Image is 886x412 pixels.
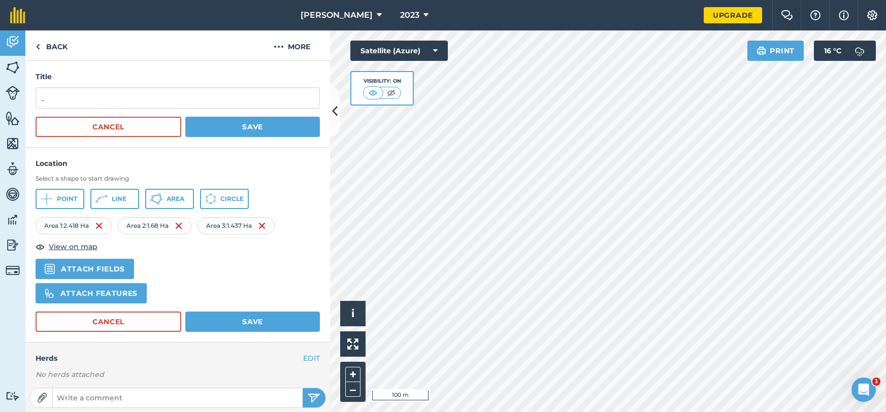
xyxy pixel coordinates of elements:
[167,195,184,203] span: Area
[6,60,20,75] img: svg+xml;base64,PHN2ZyB4bWxucz0iaHR0cDovL3d3dy53My5vcmcvMjAwMC9zdmciIHdpZHRoPSI1NiIgaGVpZ2h0PSI2MC...
[747,41,804,61] button: Print
[198,217,275,234] div: Area 3 : 1.437 Ha
[347,338,358,350] img: Four arrows, one pointing top left, one top right, one bottom right and the last bottom left
[340,301,366,326] button: i
[185,312,320,332] button: Save
[36,241,45,253] img: svg+xml;base64,PHN2ZyB4bWxucz0iaHR0cDovL3d3dy53My5vcmcvMjAwMC9zdmciIHdpZHRoPSIxOCIgaGVpZ2h0PSIyNC...
[6,136,20,151] img: svg+xml;base64,PHN2ZyB4bWxucz0iaHR0cDovL3d3dy53My5vcmcvMjAwMC9zdmciIHdpZHRoPSI1NiIgaGVpZ2h0PSI2MC...
[704,7,762,23] a: Upgrade
[303,353,320,364] button: EDIT
[36,117,181,137] button: Cancel
[45,264,55,274] img: svg+xml,%3c
[400,9,419,21] span: 2023
[220,195,244,203] span: Circle
[6,391,20,401] img: svg+xml;base64,PD94bWwgdmVyc2lvbj0iMS4wIiBlbmNvZGluZz0idXRmLTgiPz4KPCEtLSBHZW5lcmF0b3I6IEFkb2JlIE...
[36,71,320,82] h4: Title
[36,217,112,234] div: Area 1 : 2.418 Ha
[36,41,40,53] img: svg+xml;base64,PHN2ZyB4bWxucz0iaHR0cDovL3d3dy53My5vcmcvMjAwMC9zdmciIHdpZHRoPSI5IiBoZWlnaHQ9IjI0Ii...
[37,393,47,403] img: Paperclip icon
[112,195,126,203] span: Line
[36,175,320,183] h3: Select a shape to start drawing
[90,189,139,209] button: Line
[53,391,303,405] input: Write a comment
[345,367,360,382] button: +
[175,220,183,232] img: svg+xml;base64,PHN2ZyB4bWxucz0iaHR0cDovL3d3dy53My5vcmcvMjAwMC9zdmciIHdpZHRoPSIxNiIgaGVpZ2h0PSIyNC...
[36,353,330,364] h4: Herds
[185,117,320,137] button: Save
[95,220,103,232] img: svg+xml;base64,PHN2ZyB4bWxucz0iaHR0cDovL3d3dy53My5vcmcvMjAwMC9zdmciIHdpZHRoPSIxNiIgaGVpZ2h0PSIyNC...
[6,263,20,278] img: svg+xml;base64,PD94bWwgdmVyc2lvbj0iMS4wIiBlbmNvZGluZz0idXRmLTgiPz4KPCEtLSBHZW5lcmF0b3I6IEFkb2JlIE...
[385,88,398,98] img: svg+xml;base64,PHN2ZyB4bWxucz0iaHR0cDovL3d3dy53My5vcmcvMjAwMC9zdmciIHdpZHRoPSI1MCIgaGVpZ2h0PSI0MC...
[367,88,379,98] img: svg+xml;base64,PHN2ZyB4bWxucz0iaHR0cDovL3d3dy53My5vcmcvMjAwMC9zdmciIHdpZHRoPSI1MCIgaGVpZ2h0PSI0MC...
[301,9,373,21] span: [PERSON_NAME]
[36,189,84,209] button: Point
[6,161,20,177] img: svg+xml;base64,PD94bWwgdmVyc2lvbj0iMS4wIiBlbmNvZGluZz0idXRmLTgiPz4KPCEtLSBHZW5lcmF0b3I6IEFkb2JlIE...
[809,10,822,20] img: A question mark icon
[781,10,793,20] img: Two speech bubbles overlapping with the left bubble in the forefront
[6,111,20,126] img: svg+xml;base64,PHN2ZyB4bWxucz0iaHR0cDovL3d3dy53My5vcmcvMjAwMC9zdmciIHdpZHRoPSI1NiIgaGVpZ2h0PSI2MC...
[308,392,320,404] img: svg+xml;base64,PHN2ZyB4bWxucz0iaHR0cDovL3d3dy53My5vcmcvMjAwMC9zdmciIHdpZHRoPSIyNSIgaGVpZ2h0PSIyNC...
[839,9,849,21] img: svg+xml;base64,PHN2ZyB4bWxucz0iaHR0cDovL3d3dy53My5vcmcvMjAwMC9zdmciIHdpZHRoPSIxNyIgaGVpZ2h0PSIxNy...
[849,41,870,61] img: svg+xml;base64,PD94bWwgdmVyc2lvbj0iMS4wIiBlbmNvZGluZz0idXRmLTgiPz4KPCEtLSBHZW5lcmF0b3I6IEFkb2JlIE...
[851,377,876,402] iframe: Intercom live chat
[350,41,448,61] button: Satellite (Azure)
[345,382,360,397] button: –
[10,7,25,23] img: fieldmargin Logo
[6,237,20,253] img: svg+xml;base64,PD94bWwgdmVyc2lvbj0iMS4wIiBlbmNvZGluZz0idXRmLTgiPz4KPCEtLSBHZW5lcmF0b3I6IEFkb2JlIE...
[36,369,330,380] em: No herds attached
[274,41,284,53] img: svg+xml;base64,PHN2ZyB4bWxucz0iaHR0cDovL3d3dy53My5vcmcvMjAwMC9zdmciIHdpZHRoPSIyMCIgaGVpZ2h0PSIyNC...
[36,241,97,253] button: View on map
[57,195,77,203] span: Point
[814,41,876,61] button: 16 °C
[36,158,320,169] h4: Location
[45,288,54,298] img: svg%3e
[866,10,878,20] img: A cog icon
[258,220,266,232] img: svg+xml;base64,PHN2ZyB4bWxucz0iaHR0cDovL3d3dy53My5vcmcvMjAwMC9zdmciIHdpZHRoPSIxNiIgaGVpZ2h0PSIyNC...
[36,259,134,279] button: Attach fields
[363,77,402,85] div: Visibility: On
[6,212,20,227] img: svg+xml;base64,PD94bWwgdmVyc2lvbj0iMS4wIiBlbmNvZGluZz0idXRmLTgiPz4KPCEtLSBHZW5lcmF0b3I6IEFkb2JlIE...
[200,189,249,209] button: Circle
[36,283,147,303] button: Attach features
[6,187,20,202] img: svg+xml;base64,PD94bWwgdmVyc2lvbj0iMS4wIiBlbmNvZGluZz0idXRmLTgiPz4KPCEtLSBHZW5lcmF0b3I6IEFkb2JlIE...
[757,45,766,57] img: svg+xml;base64,PHN2ZyB4bWxucz0iaHR0cDovL3d3dy53My5vcmcvMjAwMC9zdmciIHdpZHRoPSIxOSIgaGVpZ2h0PSIyNC...
[49,241,97,252] span: View on map
[25,30,78,60] a: Back
[36,312,181,332] button: Cancel
[824,41,841,61] span: 16 ° C
[872,377,880,386] span: 1
[351,307,354,320] span: i
[254,30,330,60] button: More
[6,86,20,100] img: svg+xml;base64,PD94bWwgdmVyc2lvbj0iMS4wIiBlbmNvZGluZz0idXRmLTgiPz4KPCEtLSBHZW5lcmF0b3I6IEFkb2JlIE...
[118,217,191,234] div: Area 2 : 1.68 Ha
[6,35,20,50] img: svg+xml;base64,PD94bWwgdmVyc2lvbj0iMS4wIiBlbmNvZGluZz0idXRmLTgiPz4KPCEtLSBHZW5lcmF0b3I6IEFkb2JlIE...
[145,189,194,209] button: Area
